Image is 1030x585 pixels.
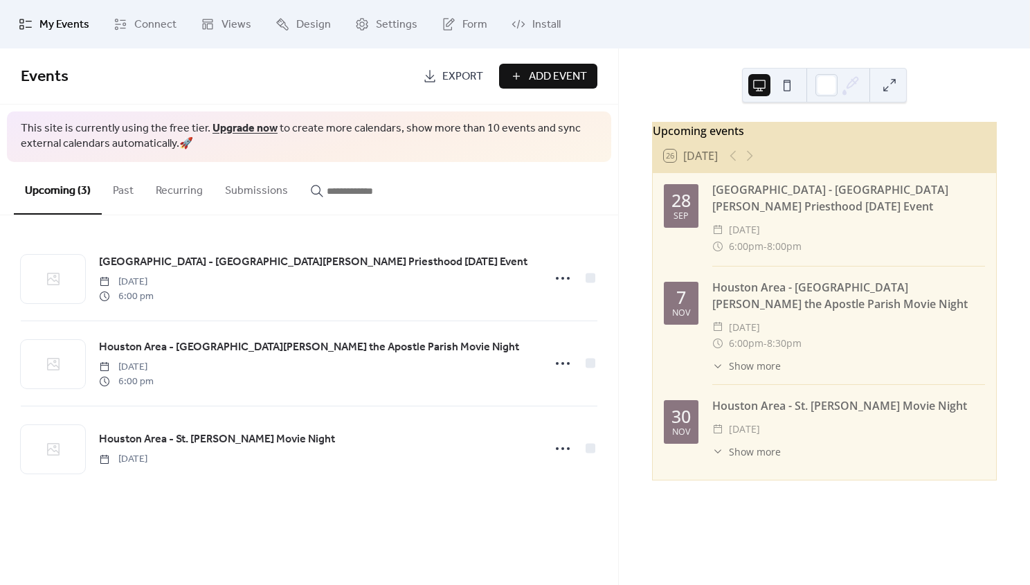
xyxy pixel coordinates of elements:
div: 28 [671,192,691,209]
span: My Events [39,17,89,33]
span: 8:00pm [767,238,802,255]
a: My Events [8,6,100,43]
button: Past [102,162,145,213]
button: Upcoming (3) [14,162,102,215]
div: ​ [712,238,723,255]
span: [DATE] [729,421,760,438]
span: [GEOGRAPHIC_DATA] - [GEOGRAPHIC_DATA][PERSON_NAME] Priesthood [DATE] Event [99,254,527,271]
span: 6:00pm [729,238,764,255]
span: Connect [134,17,177,33]
div: ​ [712,444,723,459]
div: ​ [712,335,723,352]
a: Settings [345,6,428,43]
span: 6:00pm [729,335,764,352]
span: Install [532,17,561,33]
span: [DATE] [99,275,154,289]
div: ​ [712,421,723,438]
div: Upcoming events [653,123,996,139]
div: Houston Area - St. [PERSON_NAME] Movie Night [712,397,985,414]
button: Submissions [214,162,299,213]
div: Sep [674,212,689,221]
a: Export [413,64,494,89]
span: Events [21,62,69,92]
div: ​ [712,359,723,373]
span: Settings [376,17,417,33]
span: - [764,238,767,255]
a: Views [190,6,262,43]
div: ​ [712,222,723,238]
a: Design [265,6,341,43]
span: [DATE] [729,222,760,238]
span: This site is currently using the free tier. to create more calendars, show more than 10 events an... [21,121,597,152]
a: Houston Area - St. [PERSON_NAME] Movie Night [99,431,335,449]
span: 6:00 pm [99,375,154,389]
span: [DATE] [99,360,154,375]
div: 30 [671,408,691,425]
button: Add Event [499,64,597,89]
span: [DATE] [729,319,760,336]
span: Design [296,17,331,33]
a: Houston Area - [GEOGRAPHIC_DATA][PERSON_NAME] the Apostle Parish Movie Night [99,339,519,357]
a: [GEOGRAPHIC_DATA] - [GEOGRAPHIC_DATA][PERSON_NAME] Priesthood [DATE] Event [99,253,527,271]
a: Form [431,6,498,43]
span: - [764,335,767,352]
a: Connect [103,6,187,43]
span: 8:30pm [767,335,802,352]
span: Houston Area - [GEOGRAPHIC_DATA][PERSON_NAME] the Apostle Parish Movie Night [99,339,519,356]
span: Houston Area - St. [PERSON_NAME] Movie Night [99,431,335,448]
div: ​ [712,319,723,336]
div: Houston Area - [GEOGRAPHIC_DATA][PERSON_NAME] the Apostle Parish Movie Night [712,279,985,312]
span: Show more [729,444,781,459]
span: [DATE] [99,452,147,467]
span: Export [442,69,483,85]
button: ​Show more [712,444,781,459]
span: Form [462,17,487,33]
button: ​Show more [712,359,781,373]
a: Install [501,6,571,43]
div: 7 [676,289,686,306]
span: 6:00 pm [99,289,154,304]
span: Add Event [529,69,587,85]
div: Nov [672,428,690,437]
div: [GEOGRAPHIC_DATA] - [GEOGRAPHIC_DATA][PERSON_NAME] Priesthood [DATE] Event [712,181,985,215]
button: Recurring [145,162,214,213]
a: Upgrade now [213,118,278,139]
span: Views [222,17,251,33]
div: Nov [672,309,690,318]
span: Show more [729,359,781,373]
